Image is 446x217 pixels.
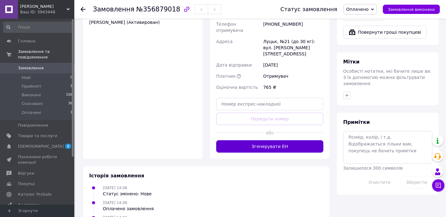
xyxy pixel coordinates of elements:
span: 0 [70,75,72,80]
button: Чат з покупцем [432,179,444,192]
span: 2 [65,144,71,149]
span: Особисті нотатки, які бачите лише ви. З їх допомогою можна фільтрувати замовлення [343,69,431,86]
span: 156 [66,92,72,98]
span: Скасовані [22,101,43,106]
div: [DATE] [262,59,325,71]
span: Платник [216,74,236,79]
span: Повідомлення [18,123,48,128]
span: [DEMOGRAPHIC_DATA] [18,144,64,149]
span: Залишилося 300 символів [343,166,403,171]
div: Отримувач [262,71,325,82]
button: Згенерувати ЕН [216,140,323,153]
span: Покупці [18,181,35,187]
button: Повернути гроші покупцеві [343,26,426,39]
span: Мітки [343,59,360,65]
div: Повернутися назад [81,6,85,12]
span: Нові [22,75,31,80]
span: Виконані [22,92,41,98]
span: Дата відправки [216,63,252,67]
span: Замовлення та повідомлення [18,49,74,60]
div: Ваш ID: 3943448 [20,9,74,15]
span: Оплачено [346,7,369,12]
span: Оціночна вартість [216,85,258,90]
span: Товари та послуги [18,133,57,139]
span: Оплачені [22,110,41,115]
button: Замовлення виконано [383,5,440,14]
div: Оплачено замовлення [103,206,154,212]
input: Номер експрес-накладної [216,98,323,110]
div: Луцьк, №21 (до 30 кг): вул. [PERSON_NAME][STREET_ADDRESS] [262,36,325,59]
span: або [265,130,275,136]
div: 765 ₴ [262,82,325,93]
span: Телефон отримувача [216,22,243,33]
span: Замовлення виконано [388,7,435,12]
span: Примітки [343,119,370,125]
span: Показники роботи компанії [18,154,57,165]
span: Прийняті [22,84,41,89]
div: [PHONE_NUMBER] [262,19,325,36]
span: Головна [18,38,35,44]
span: 1 [70,110,72,115]
div: Статус змінено: Нове [103,191,152,197]
span: [DATE] 14:06 [103,201,127,205]
div: [FC_Acquiring] Prom marketplace [PERSON_NAME] (Активирован) [89,13,196,25]
span: [DATE] 14:06 [103,186,127,190]
span: 1 [70,84,72,89]
span: №356879018 [136,6,180,13]
span: Замовлення [18,65,44,71]
span: Каталог ProSale [18,192,51,197]
span: Відгуки [18,171,34,176]
input: Пошук [3,22,73,33]
span: Історія замовлення [89,173,144,179]
span: Замовлення [93,6,134,13]
span: Адреса [216,39,233,44]
span: Руда Білка [20,4,67,9]
span: 36 [68,101,72,106]
span: Аналітика [18,202,39,208]
div: Статус замовлення [280,6,337,12]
